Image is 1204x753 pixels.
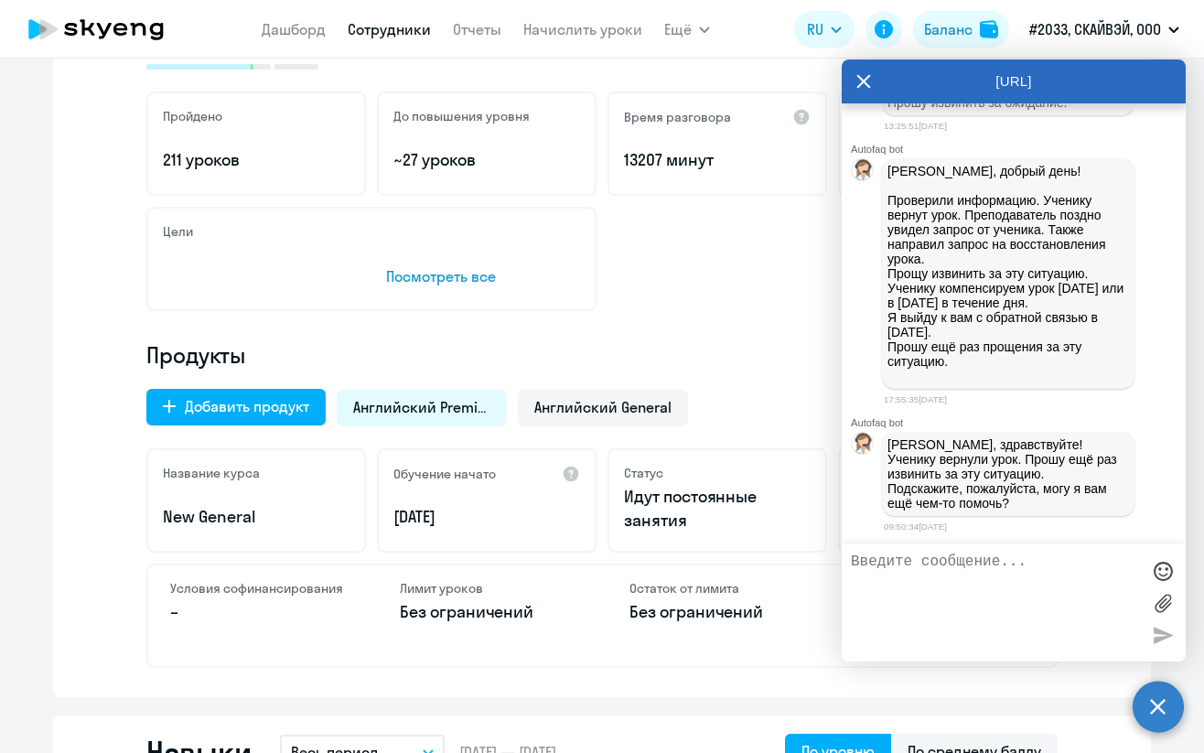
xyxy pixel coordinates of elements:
time: 09:50:34[DATE] [884,522,947,532]
h5: До повышения уровня [393,108,530,124]
p: [PERSON_NAME], добрый день! Проверили информацию. Ученику вернут урок. Преподаватель поздно увиде... [887,164,1129,383]
a: Сотрудники [348,20,431,38]
a: Дашборд [262,20,326,38]
p: – [170,600,345,624]
img: balance [980,20,998,38]
span: Английский Premium [353,397,490,417]
h4: Условия софинансирования [170,580,345,597]
span: Английский General [534,397,672,417]
p: New General [163,505,349,529]
p: [DATE] [393,505,580,529]
h5: Обучение начато [393,466,496,482]
p: Идут постоянные занятия [624,485,811,532]
h5: Пройдено [163,108,222,124]
p: #2033, СКАЙВЭЙ, ООО [1029,18,1161,40]
button: Ещё [664,11,710,48]
div: Добавить продукт [185,395,309,417]
h4: Остаток от лимита [629,580,804,597]
p: Без ограничений [629,600,804,624]
p: 211 уроков [163,148,349,172]
time: 13:25:51[DATE] [884,121,947,131]
img: bot avatar [852,159,875,186]
h5: Время разговора [624,109,731,125]
span: RU [807,18,823,40]
div: Autofaq bot [851,144,1186,155]
label: Лимит 10 файлов [1149,589,1177,617]
h5: Название курса [163,465,260,481]
p: 13207 минут [624,148,811,172]
p: Посмотреть все [386,265,580,287]
button: #2033, СКАЙВЭЙ, ООО [1020,7,1188,51]
p: Без ограничений [400,600,575,624]
h4: Лимит уроков [400,580,575,597]
time: 17:55:35[DATE] [884,394,947,404]
a: Отчеты [453,20,501,38]
button: Добавить продукт [146,389,326,425]
h5: Статус [624,465,663,481]
img: bot avatar [852,433,875,459]
div: Баланс [924,18,973,40]
h4: Продукты [146,340,1058,370]
span: Ещё [664,18,692,40]
div: Autofaq bot [851,417,1186,428]
button: RU [794,11,855,48]
a: Начислить уроки [523,20,642,38]
button: Балансbalance [913,11,1009,48]
h5: Цели [163,223,193,240]
p: [PERSON_NAME], здравствуйте! Ученику вернули урок. Прошу ещё раз извинить за эту ситуацию. Подска... [887,437,1129,511]
p: ~27 уроков [393,148,580,172]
